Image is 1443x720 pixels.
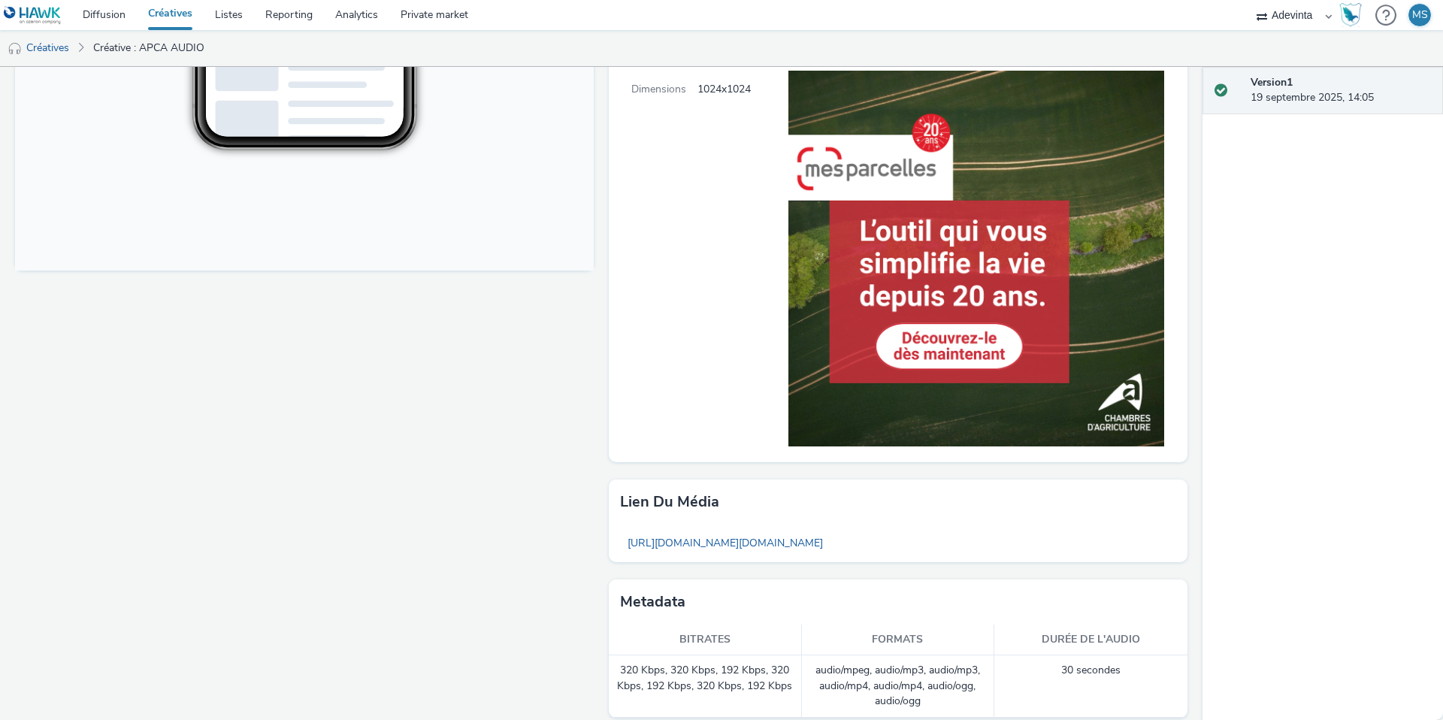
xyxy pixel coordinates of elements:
[8,41,23,56] img: audio
[453,347,560,365] li: QR Code
[473,334,516,343] span: Ordinateur
[994,625,1187,655] th: Durée de l'audio
[453,329,560,347] li: Ordinateur
[802,625,995,655] th: Formats
[86,30,212,66] a: Créative : APCA AUDIO
[207,58,223,66] span: 10:16
[620,491,719,513] h3: Lien du média
[473,352,510,361] span: QR Code
[1412,4,1428,26] div: MS
[609,655,802,717] td: 320 Kbps, 320 Kbps, 192 Kbps, 320 Kbps, 192 Kbps, 320 Kbps, 192 Kbps
[453,311,560,329] li: Smartphone
[473,316,522,325] span: Smartphone
[609,59,697,462] span: Dimensions
[1339,3,1362,27] img: Hawk Academy
[1251,75,1293,89] strong: Version 1
[4,6,62,25] img: undefined Logo
[697,59,751,462] span: 1024x1024
[751,59,1175,458] img: Companion Ad
[802,655,995,717] td: audio/mpeg, audio/mp3, audio/mp3, audio/mp4, audio/mp4, audio/ogg, audio/ogg
[994,655,1187,717] td: 30 secondes
[1251,75,1431,106] div: 19 septembre 2025, 14:05
[1339,3,1368,27] a: Hawk Academy
[620,528,830,558] a: [URL][DOMAIN_NAME][DOMAIN_NAME]
[620,591,685,613] h3: Metadata
[609,625,802,655] th: Bitrates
